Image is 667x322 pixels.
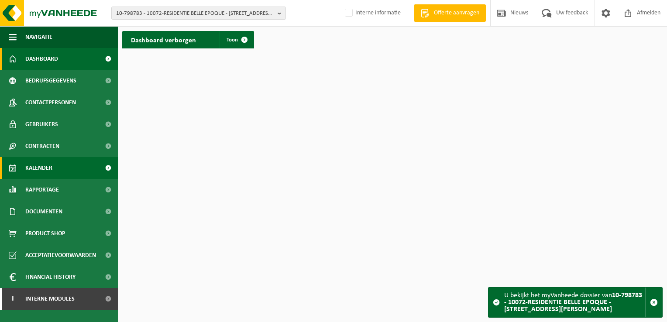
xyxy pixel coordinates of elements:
span: I [9,288,17,310]
button: 10-798783 - 10072-RESIDENTIE BELLE EPOQUE - [STREET_ADDRESS][PERSON_NAME] [111,7,286,20]
label: Interne informatie [343,7,401,20]
h2: Dashboard verborgen [122,31,205,48]
span: Toon [227,37,238,43]
span: Gebruikers [25,113,58,135]
span: Kalender [25,157,52,179]
strong: 10-798783 - 10072-RESIDENTIE BELLE EPOQUE - [STREET_ADDRESS][PERSON_NAME] [504,292,642,313]
span: Navigatie [25,26,52,48]
span: Rapportage [25,179,59,201]
span: Financial History [25,266,76,288]
span: Product Shop [25,223,65,244]
span: Offerte aanvragen [432,9,481,17]
a: Toon [220,31,253,48]
span: 10-798783 - 10072-RESIDENTIE BELLE EPOQUE - [STREET_ADDRESS][PERSON_NAME] [116,7,274,20]
a: Offerte aanvragen [414,4,486,22]
span: Documenten [25,201,62,223]
span: Contracten [25,135,59,157]
span: Bedrijfsgegevens [25,70,76,92]
span: Contactpersonen [25,92,76,113]
span: Dashboard [25,48,58,70]
span: Acceptatievoorwaarden [25,244,96,266]
div: U bekijkt het myVanheede dossier van [504,288,645,317]
span: Interne modules [25,288,75,310]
